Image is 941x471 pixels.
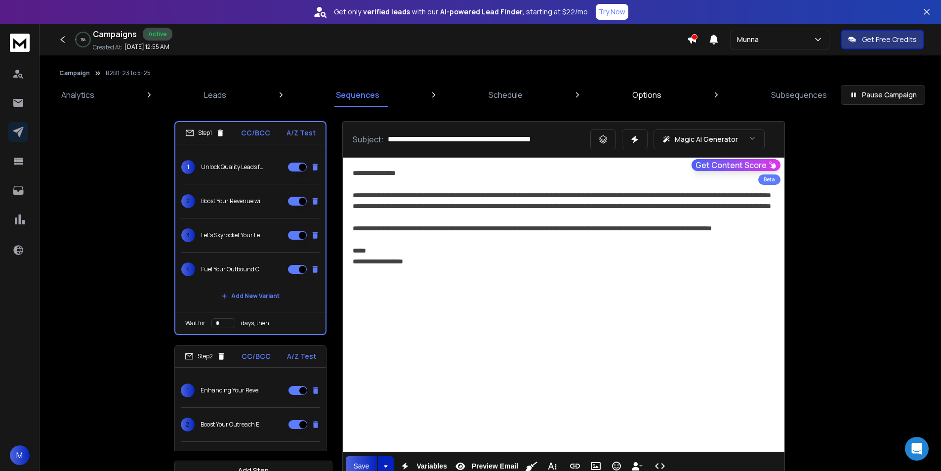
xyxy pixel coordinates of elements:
[675,134,738,144] p: Magic AI Generator
[336,89,379,101] p: Sequences
[363,7,410,17] strong: verified leads
[10,445,30,465] button: M
[596,4,628,20] button: Try Now
[213,286,287,306] button: Add New Variant
[626,83,667,107] a: Options
[204,89,226,101] p: Leads
[185,128,225,137] div: Step 1
[181,418,195,431] span: 2
[905,437,929,461] div: Open Intercom Messenger
[330,83,385,107] a: Sequences
[470,462,520,471] span: Preview Email
[181,194,195,208] span: 2
[632,89,661,101] p: Options
[201,421,264,428] p: Boost Your Outreach Efforts Right Away
[334,7,588,17] p: Get only with our starting at $22/mo
[287,351,316,361] p: A/Z Test
[242,351,271,361] p: CC/BCC
[414,462,449,471] span: Variables
[841,85,925,105] button: Pause Campaign
[489,89,523,101] p: Schedule
[10,34,30,52] img: logo
[353,133,384,145] p: Subject:
[654,129,765,149] button: Magic AI Generator
[61,89,94,101] p: Analytics
[55,83,100,107] a: Analytics
[737,35,763,44] p: Munna
[198,83,232,107] a: Leads
[771,89,827,101] p: Subsequences
[93,43,123,51] p: Created At:
[599,7,625,17] p: Try Now
[124,43,169,51] p: [DATE] 12:55 AM
[201,265,264,273] p: Fuel Your Outbound Campaigns with Verified Leads
[241,128,270,138] p: CC/BCC
[483,83,529,107] a: Schedule
[181,160,195,174] span: 1
[181,262,195,276] span: 4
[185,352,226,361] div: Step 2
[181,228,195,242] span: 3
[201,231,264,239] p: Let’s Skyrocket Your Lead Generation
[286,128,316,138] p: A/Z Test
[185,319,205,327] p: Wait for
[765,83,833,107] a: Subsequences
[106,69,151,77] p: B2B 1-23 to 5-25
[201,197,264,205] p: Boost Your Revenue with High-Quality Leads
[841,30,924,49] button: Get Free Credits
[181,384,195,397] span: 1
[143,28,172,41] div: Active
[81,37,85,43] p: 1 %
[862,35,917,44] p: Get Free Credits
[758,174,780,185] div: Beta
[692,159,780,171] button: Get Content Score
[174,121,327,335] li: Step1CC/BCCA/Z Test1Unlock Quality Leads for Your Outbound Campaigns2Boost Your Revenue with High...
[241,319,269,327] p: days, then
[201,163,264,171] p: Unlock Quality Leads for Your Outbound Campaigns
[59,69,90,77] button: Campaign
[93,28,137,40] h1: Campaigns
[201,386,264,394] p: Enhancing Your Revenue Strategy with Quality Leads
[440,7,524,17] strong: AI-powered Lead Finder,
